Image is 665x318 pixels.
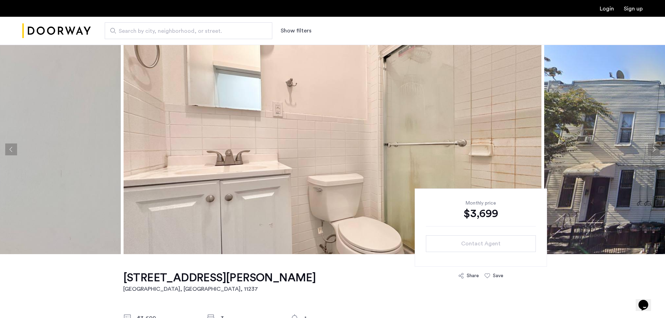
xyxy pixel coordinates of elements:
a: Registration [624,6,643,12]
h1: [STREET_ADDRESS][PERSON_NAME] [123,271,316,285]
button: Previous apartment [5,143,17,155]
div: Share [467,272,479,279]
div: $3,699 [426,207,536,221]
iframe: chat widget [636,290,658,311]
button: button [426,235,536,252]
a: Cazamio Logo [22,18,91,44]
input: Apartment Search [105,22,272,39]
span: Contact Agent [461,239,501,248]
a: Login [600,6,614,12]
button: Next apartment [648,143,660,155]
img: logo [22,18,91,44]
img: apartment [124,45,541,254]
h2: [GEOGRAPHIC_DATA], [GEOGRAPHIC_DATA] , 11237 [123,285,316,293]
div: Monthly price [426,200,536,207]
a: [STREET_ADDRESS][PERSON_NAME][GEOGRAPHIC_DATA], [GEOGRAPHIC_DATA], 11237 [123,271,316,293]
div: Save [493,272,503,279]
span: Search by city, neighborhood, or street. [119,27,253,35]
button: Show or hide filters [281,27,311,35]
